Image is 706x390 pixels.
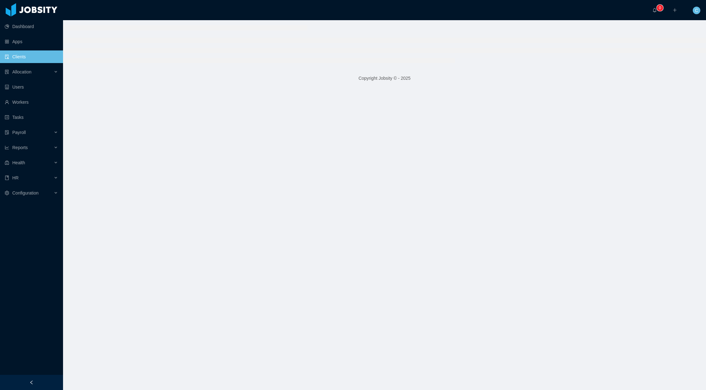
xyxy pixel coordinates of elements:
[5,160,9,165] i: icon: medicine-box
[5,81,58,93] a: icon: robotUsers
[12,190,38,195] span: Configuration
[5,130,9,135] i: icon: file-protect
[673,8,677,12] i: icon: plus
[12,145,28,150] span: Reports
[12,130,26,135] span: Payroll
[5,35,58,48] a: icon: appstoreApps
[5,191,9,195] i: icon: setting
[5,20,58,33] a: icon: pie-chartDashboard
[12,69,32,74] span: Allocation
[5,96,58,108] a: icon: userWorkers
[5,111,58,124] a: icon: profileTasks
[5,70,9,74] i: icon: solution
[695,7,698,14] span: C
[657,5,663,11] sup: 0
[5,145,9,150] i: icon: line-chart
[5,176,9,180] i: icon: book
[5,50,58,63] a: icon: auditClients
[652,8,657,12] i: icon: bell
[12,175,19,180] span: HR
[63,67,706,89] footer: Copyright Jobsity © - 2025
[12,160,25,165] span: Health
